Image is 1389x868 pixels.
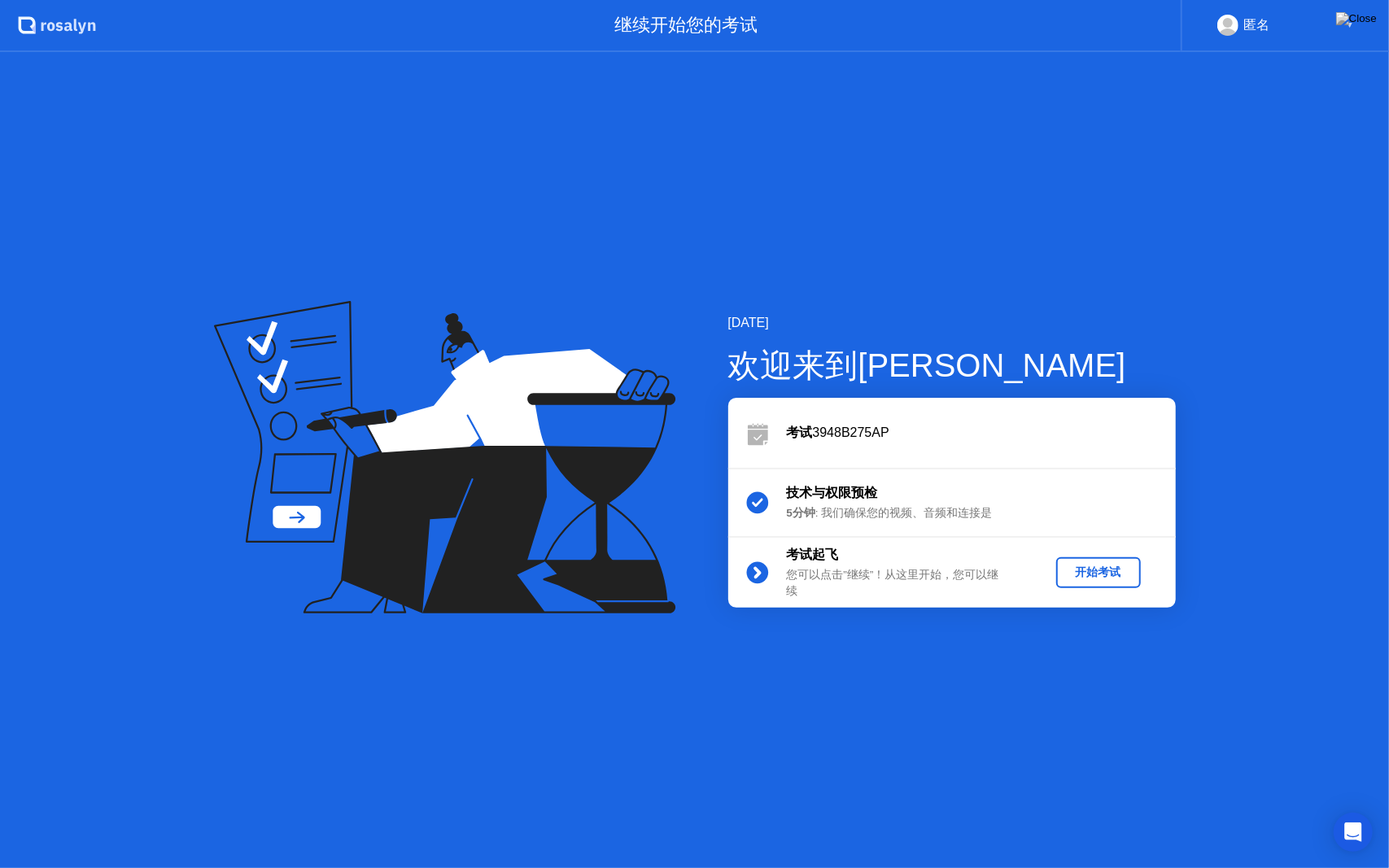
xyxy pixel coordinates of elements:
[787,486,878,499] b: 技术与权限预检
[1243,15,1269,36] div: 匿名
[728,313,1176,333] div: [DATE]
[787,423,1176,443] div: 3948B275AP
[787,547,839,561] b: 考试起飞
[787,567,1021,600] div: 您可以点击”继续”！从这里开始，您可以继续
[1334,813,1373,852] div: Open Intercom Messenger
[787,425,813,439] b: 考试
[787,505,1021,521] div: : 我们确保您的视频、音频和连接是
[1336,12,1377,25] img: Close
[787,507,816,519] b: 5分钟
[1063,565,1134,580] div: 开始考试
[1056,557,1141,588] button: 开始考试
[728,341,1176,390] div: 欢迎来到[PERSON_NAME]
